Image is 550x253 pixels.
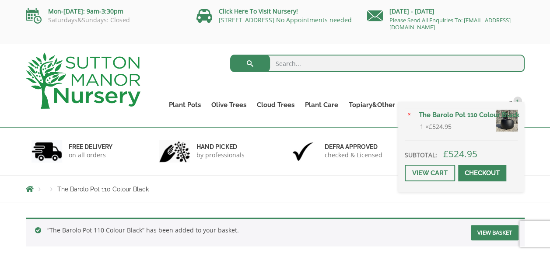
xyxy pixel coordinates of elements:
[400,99,430,111] a: About
[458,165,506,181] a: Checkout
[206,99,252,111] a: Olive Trees
[196,151,245,159] p: by professionals
[443,148,477,160] bdi: 524.95
[164,99,206,111] a: Plant Pots
[26,52,140,109] img: logo
[219,7,298,15] a: Click Here To Visit Nursery!
[443,148,448,160] span: £
[26,185,525,192] nav: Breadcrumbs
[471,225,518,240] a: View basket
[405,165,455,181] a: View cart
[496,110,518,132] img: The Barolo Pot 110 Colour Black
[429,122,432,131] span: £
[26,218,525,246] div: “The Barolo Pot 110 Colour Black” has been added to your basket.
[287,140,318,163] img: 3.jpg
[219,16,352,24] a: [STREET_ADDRESS] No Appointments needed
[196,143,245,151] h6: hand picked
[26,17,183,24] p: Saturdays&Sundays: Closed
[405,111,414,120] a: Remove The Barolo Pot 110 Colour Black from basket
[159,140,190,163] img: 2.jpg
[405,151,437,159] strong: Subtotal:
[325,151,382,159] p: checked & Licensed
[252,99,300,111] a: Cloud Trees
[502,99,525,111] a: 1
[389,16,511,31] a: Please Send All Enquiries To: [EMAIL_ADDRESS][DOMAIN_NAME]
[429,122,452,131] bdi: 524.95
[513,97,522,105] span: 1
[430,99,467,111] a: Delivery
[413,108,518,121] a: The Barolo Pot 110 Colour Black
[343,99,400,111] a: Topiary&Other
[230,55,525,72] input: Search...
[69,143,112,151] h6: FREE DELIVERY
[420,121,452,132] span: 1 ×
[69,151,112,159] p: on all orders
[325,143,382,151] h6: Defra approved
[57,186,149,193] span: The Barolo Pot 110 Colour Black
[32,140,62,163] img: 1.jpg
[26,6,183,17] p: Mon-[DATE]: 9am-3:30pm
[467,99,502,111] a: Contact
[300,99,343,111] a: Plant Care
[367,6,525,17] p: [DATE] - [DATE]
